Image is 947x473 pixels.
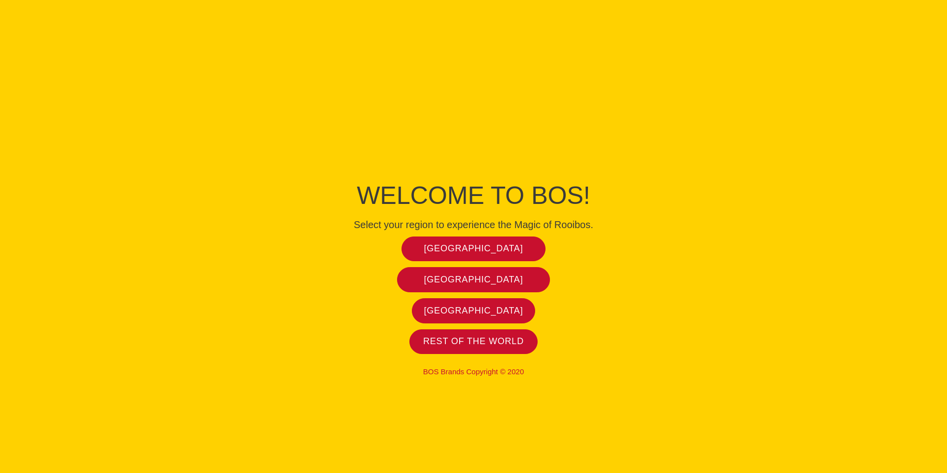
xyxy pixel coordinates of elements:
[252,178,695,213] h1: Welcome to BOS!
[252,219,695,231] h4: Select your region to experience the Magic of Rooibos.
[409,329,538,355] a: Rest of the world
[397,267,550,292] a: [GEOGRAPHIC_DATA]
[437,93,510,167] img: Bos Brands
[401,236,546,262] a: [GEOGRAPHIC_DATA]
[424,305,523,316] span: [GEOGRAPHIC_DATA]
[423,336,524,347] span: Rest of the world
[412,298,535,323] a: [GEOGRAPHIC_DATA]
[424,243,523,254] span: [GEOGRAPHIC_DATA]
[424,274,523,285] span: [GEOGRAPHIC_DATA]
[252,367,695,376] p: BOS Brands Copyright © 2020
